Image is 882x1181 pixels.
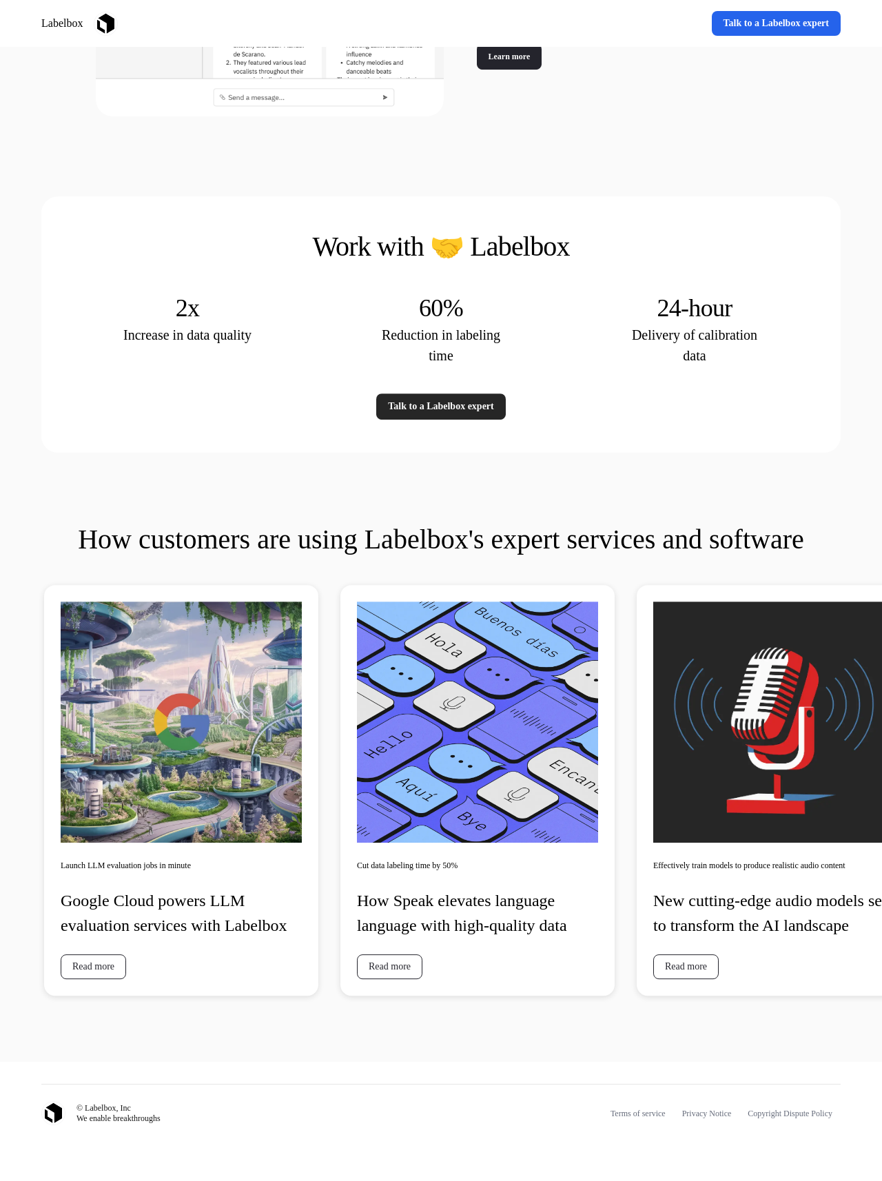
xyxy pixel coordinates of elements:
a: Terms of service [602,1101,674,1126]
p: How customers are using Labelbox's expert services and software [78,519,804,560]
a: Learn more [477,43,542,70]
p: Increase in data quality [123,325,252,345]
span: We enable breakthroughs [76,1113,161,1123]
p: 2x [176,291,200,325]
p: Launch LLM evaluation jobs in minute [61,859,191,872]
a: Copyright Dispute Policy [739,1101,841,1126]
p: Work with 🤝 Labelbox [312,229,569,264]
p: 24-hour [657,291,732,325]
p: Delivery of calibration data [626,325,763,366]
a: Read more [653,954,719,979]
p: Reduction in labeling time [372,325,510,366]
a: Privacy Notice [674,1101,740,1126]
a: Talk to a Labelbox expert [712,11,841,36]
p: Google Cloud powers LLM evaluation services with Labelbox [61,888,302,938]
a: Read more [357,954,422,979]
a: Talk to a Labelbox expert [376,393,506,420]
p: Labelbox [41,15,83,32]
p: Cut data labeling time by 50% [357,859,458,872]
span: © Labelbox, Inc [76,1103,131,1113]
p: Effectively train models to produce realistic audio content [653,859,845,872]
p: 60% [419,291,463,325]
p: How Speak elevates language language with high-quality data [357,888,598,938]
a: Read more [61,954,126,979]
